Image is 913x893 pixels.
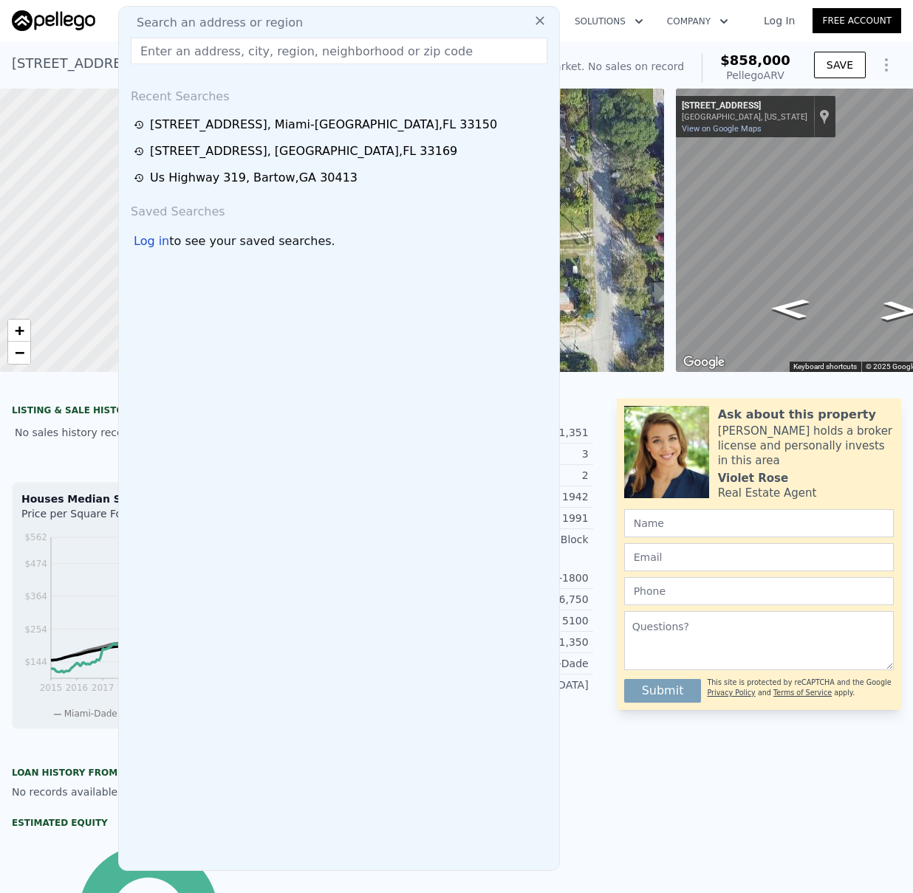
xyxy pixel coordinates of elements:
div: Loan history from public records [12,767,284,779]
div: Real Estate Agent [718,486,817,500]
a: Free Account [813,8,901,33]
button: Submit [624,679,702,703]
a: View on Google Maps [682,124,762,134]
div: Ask about this property [718,406,876,424]
a: [STREET_ADDRESS], [GEOGRAPHIC_DATA],FL 33169 [134,142,549,160]
a: [STREET_ADDRESS], Miami-[GEOGRAPHIC_DATA],FL 33150 [134,116,549,134]
span: $858,000 [720,52,790,68]
div: This site is protected by reCAPTCHA and the Google and apply. [707,673,894,703]
tspan: 2015 [40,683,63,693]
tspan: $144 [24,657,47,667]
div: Pellego ARV [720,68,790,83]
div: Recent Searches [125,76,553,111]
div: Houses Median Sale [21,492,275,506]
button: SAVE [814,52,866,78]
a: Us Highway 319, Bartow,GA 30413 [134,169,549,187]
input: Name [624,509,894,537]
span: − [15,343,24,362]
button: Keyboard shortcuts [793,362,857,372]
div: No records available. [12,785,284,799]
tspan: $254 [24,624,47,635]
div: Saved Searches [125,191,553,227]
div: LISTING & SALE HISTORY [12,404,284,419]
button: Show Options [872,50,901,80]
div: [GEOGRAPHIC_DATA], [US_STATE] [682,112,807,122]
a: Privacy Policy [707,689,755,697]
path: Go South, NW 4th Ave [754,294,826,323]
a: Terms of Service [773,689,832,697]
div: Estimated Equity [12,817,284,829]
span: to see your saved searches. [169,232,335,250]
a: Zoom in [8,320,30,342]
a: Open this area in Google Maps (opens a new window) [680,353,728,372]
a: Zoom out [8,342,30,364]
div: Concrete Block [456,532,589,547]
div: Off Market. No sales on record [527,59,684,74]
span: Search an address or region [125,14,303,32]
a: Show location on map [819,108,830,125]
tspan: $474 [24,559,47,569]
div: [STREET_ADDRESS] , [GEOGRAPHIC_DATA] , FL 33169 [150,142,457,160]
button: Company [655,8,740,35]
div: Us Highway 319 , Bartow , GA 30413 [150,169,358,187]
tspan: 2017 [92,683,114,693]
div: No sales history record for this property. [12,419,284,446]
div: Violet Rose [718,471,788,486]
img: Pellego [12,10,95,31]
tspan: $364 [24,591,47,601]
button: Solutions [563,8,655,35]
input: Enter an address, city, region, neighborhood or zip code [131,38,547,64]
span: Miami-Dade Co. [64,708,134,719]
div: [PERSON_NAME] holds a broker license and personally invests in this area [718,424,894,468]
div: [STREET_ADDRESS] [682,100,807,112]
div: Price per Square Foot [21,506,148,530]
div: Log in [134,232,169,250]
tspan: 2016 [66,683,89,693]
span: + [15,321,24,339]
a: Log In [746,13,813,28]
div: [STREET_ADDRESS] , Miami-[GEOGRAPHIC_DATA] , FL 33150 [12,53,407,74]
tspan: 2019 [117,683,140,693]
input: Email [624,543,894,571]
tspan: $562 [24,532,47,542]
img: Google [680,353,728,372]
input: Phone [624,577,894,605]
div: [STREET_ADDRESS] , Miami-[GEOGRAPHIC_DATA] , FL 33150 [150,116,497,134]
